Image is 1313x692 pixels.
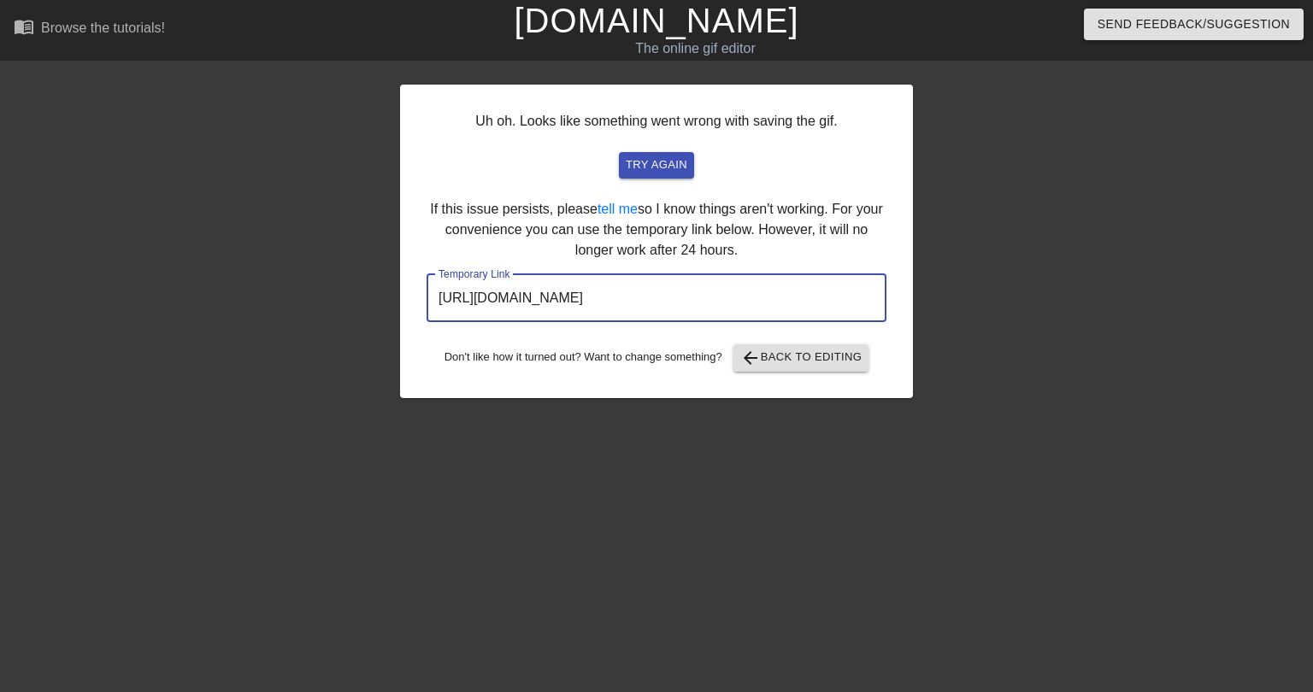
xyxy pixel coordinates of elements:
[14,16,34,37] span: menu_book
[1098,14,1290,35] span: Send Feedback/Suggestion
[740,348,761,368] span: arrow_back
[400,85,913,398] div: Uh oh. Looks like something went wrong with saving the gif. If this issue persists, please so I k...
[41,21,165,35] div: Browse the tutorials!
[427,344,886,372] div: Don't like how it turned out? Want to change something?
[619,152,694,179] button: try again
[598,202,638,216] a: tell me
[733,344,869,372] button: Back to Editing
[740,348,863,368] span: Back to Editing
[14,16,165,43] a: Browse the tutorials!
[427,274,886,322] input: bare
[446,38,945,59] div: The online gif editor
[626,155,687,175] span: try again
[514,2,798,39] a: [DOMAIN_NAME]
[1084,9,1304,40] button: Send Feedback/Suggestion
